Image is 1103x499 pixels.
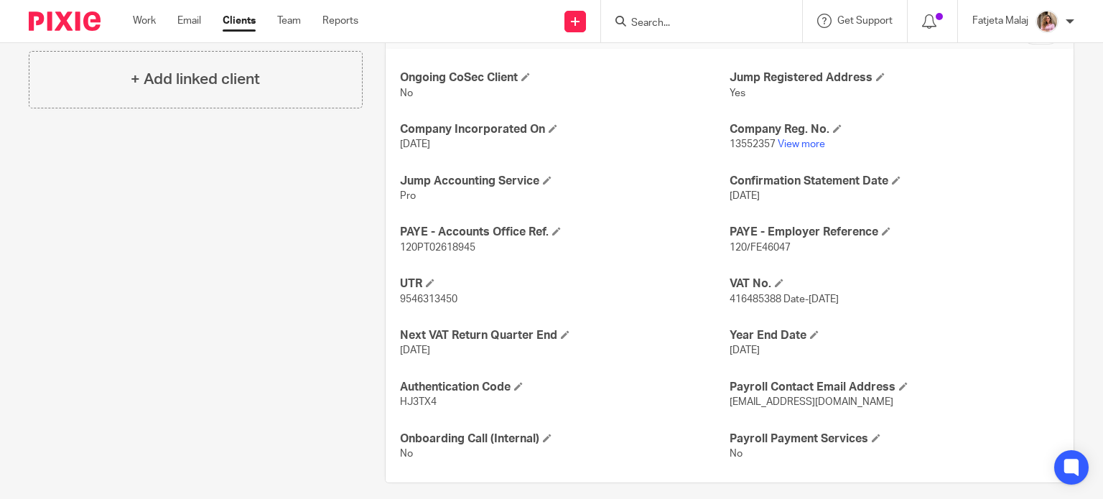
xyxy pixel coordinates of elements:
[400,174,730,189] h4: Jump Accounting Service
[630,17,759,30] input: Search
[29,11,101,31] img: Pixie
[730,139,776,149] span: 13552357
[133,14,156,28] a: Work
[730,243,791,253] span: 120/FE46047
[400,432,730,447] h4: Onboarding Call (Internal)
[730,449,743,459] span: No
[177,14,201,28] a: Email
[730,88,745,98] span: Yes
[730,397,893,407] span: [EMAIL_ADDRESS][DOMAIN_NAME]
[730,174,1059,189] h4: Confirmation Statement Date
[730,294,839,304] span: 416485388 Date-[DATE]
[730,345,760,355] span: [DATE]
[400,70,730,85] h4: Ongoing CoSec Client
[730,191,760,201] span: [DATE]
[400,345,430,355] span: [DATE]
[400,449,413,459] span: No
[400,122,730,137] h4: Company Incorporated On
[400,225,730,240] h4: PAYE - Accounts Office Ref.
[322,14,358,28] a: Reports
[972,14,1028,28] p: Fatjeta Malaj
[730,225,1059,240] h4: PAYE - Employer Reference
[277,14,301,28] a: Team
[778,139,825,149] a: View more
[400,243,475,253] span: 120PT02618945
[400,328,730,343] h4: Next VAT Return Quarter End
[730,432,1059,447] h4: Payroll Payment Services
[1035,10,1058,33] img: MicrosoftTeams-image%20(5).png
[837,16,893,26] span: Get Support
[131,68,260,90] h4: + Add linked client
[400,276,730,292] h4: UTR
[400,380,730,395] h4: Authentication Code
[400,294,457,304] span: 9546313450
[730,122,1059,137] h4: Company Reg. No.
[730,380,1059,395] h4: Payroll Contact Email Address
[400,139,430,149] span: [DATE]
[223,14,256,28] a: Clients
[400,191,416,201] span: Pro
[730,70,1059,85] h4: Jump Registered Address
[400,397,437,407] span: HJ3TX4
[730,276,1059,292] h4: VAT No.
[400,88,413,98] span: No
[730,328,1059,343] h4: Year End Date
